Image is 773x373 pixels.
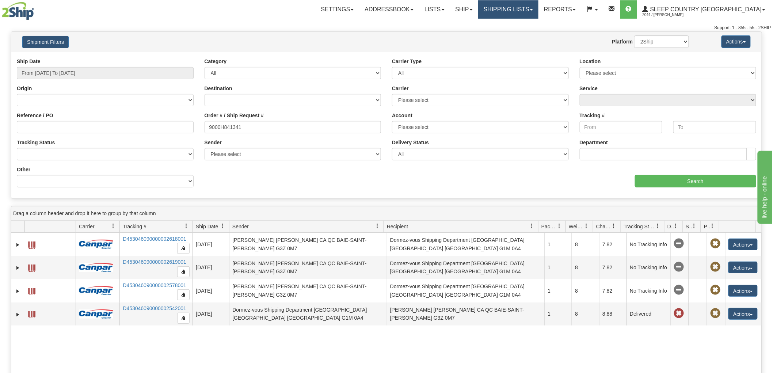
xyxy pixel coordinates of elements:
span: Pickup Not Assigned [710,308,720,319]
span: Pickup Not Assigned [710,285,720,295]
span: Carrier [79,223,95,230]
a: D453046090000002618001 [123,236,186,242]
span: Pickup Not Assigned [710,239,720,249]
label: Destination [205,85,232,92]
a: Tracking Status filter column settings [652,220,664,232]
label: Other [17,166,30,173]
span: Sleep Country [GEOGRAPHIC_DATA] [648,6,762,12]
span: Pickup Not Assigned [710,262,720,272]
td: [PERSON_NAME] [PERSON_NAME] CA QC BAIE-SAINT-[PERSON_NAME] G3Z 0M7 [229,233,387,256]
a: Packages filter column settings [553,220,566,232]
span: Recipient [387,223,408,230]
a: Recipient filter column settings [526,220,538,232]
span: Tracking Status [624,223,655,230]
input: Search [635,175,756,187]
label: Sender [205,139,222,146]
span: No Tracking Info [674,285,684,295]
td: 1 [544,279,572,302]
a: Label [28,238,35,250]
span: Sender [232,223,249,230]
span: No Tracking Info [674,262,684,272]
td: 1 [544,256,572,279]
span: Packages [541,223,557,230]
label: Origin [17,85,32,92]
td: No Tracking Info [627,256,670,279]
td: 8 [572,302,599,326]
button: Copy to clipboard [177,313,190,324]
a: Expand [14,241,22,248]
img: 14 - Canpar [79,286,113,295]
span: Charge [596,223,612,230]
td: No Tracking Info [627,279,670,302]
span: Delivery Status [667,223,674,230]
a: Reports [538,0,581,19]
a: Addressbook [359,0,419,19]
td: 8 [572,279,599,302]
a: Expand [14,264,22,271]
td: 7.82 [599,256,627,279]
a: Carrier filter column settings [107,220,119,232]
a: D453046090000002619001 [123,259,186,265]
button: Actions [721,35,751,48]
span: Pickup Status [704,223,710,230]
a: Label [28,261,35,273]
td: 1 [544,233,572,256]
span: Ship Date [196,223,218,230]
td: Dormez-vous Shipping Department [GEOGRAPHIC_DATA] [GEOGRAPHIC_DATA] [GEOGRAPHIC_DATA] G1M 0A4 [387,233,545,256]
td: Dormez-vous Shipping Department [GEOGRAPHIC_DATA] [GEOGRAPHIC_DATA] [GEOGRAPHIC_DATA] G1M 0A4 [229,302,387,326]
button: Shipment Filters [22,36,69,48]
a: D453046090000002578001 [123,282,186,288]
a: Sender filter column settings [371,220,384,232]
input: From [580,121,663,133]
span: 2044 / [PERSON_NAME] [643,11,697,19]
td: [DATE] [193,279,229,302]
label: Carrier Type [392,58,422,65]
td: [PERSON_NAME] [PERSON_NAME] CA QC BAIE-SAINT-[PERSON_NAME] G3Z 0M7 [229,279,387,302]
img: logo2044.jpg [2,2,34,20]
a: Charge filter column settings [608,220,620,232]
td: [DATE] [193,302,229,326]
label: Platform [612,38,633,45]
label: Ship Date [17,58,41,65]
a: Sleep Country [GEOGRAPHIC_DATA] 2044 / [PERSON_NAME] [637,0,771,19]
td: [PERSON_NAME] [PERSON_NAME] CA QC BAIE-SAINT-[PERSON_NAME] G3Z 0M7 [229,256,387,279]
a: Settings [315,0,359,19]
a: Label [28,308,35,319]
button: Actions [728,308,758,320]
label: Location [580,58,601,65]
span: Late [674,308,684,319]
td: 7.82 [599,233,627,256]
a: Weight filter column settings [580,220,593,232]
td: 8 [572,256,599,279]
td: 8 [572,233,599,256]
label: Department [580,139,608,146]
td: [DATE] [193,256,229,279]
span: Weight [569,223,584,230]
a: Tracking # filter column settings [180,220,193,232]
label: Order # / Ship Request # [205,112,264,119]
label: Category [205,58,227,65]
button: Actions [728,262,758,273]
button: Copy to clipboard [177,266,190,277]
label: Reference / PO [17,112,53,119]
td: Dormez-vous Shipping Department [GEOGRAPHIC_DATA] [GEOGRAPHIC_DATA] [GEOGRAPHIC_DATA] G1M 0A4 [387,256,545,279]
span: Shipment Issues [686,223,692,230]
a: Lists [419,0,450,19]
td: 8.88 [599,302,627,326]
td: [DATE] [193,233,229,256]
label: Service [580,85,598,92]
label: Tracking # [580,112,605,119]
img: 14 - Canpar [79,240,113,249]
a: Delivery Status filter column settings [670,220,682,232]
label: Delivery Status [392,139,429,146]
div: live help - online [5,4,68,13]
label: Tracking Status [17,139,55,146]
td: 1 [544,302,572,326]
a: Ship [450,0,478,19]
div: grid grouping header [11,206,762,221]
a: Label [28,285,35,296]
td: Delivered [627,302,670,326]
input: To [673,121,756,133]
a: Shipping lists [478,0,538,19]
a: Pickup Status filter column settings [707,220,719,232]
